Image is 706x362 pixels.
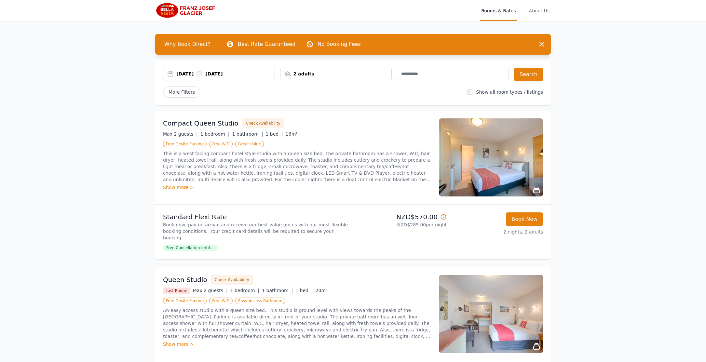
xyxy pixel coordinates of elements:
span: Easy-Access Bathroom [235,298,285,304]
span: Max 2 guests | [193,288,228,293]
span: 1 bed | [295,288,313,293]
span: Free WiFi [209,141,233,147]
span: Free WiFi [209,298,233,304]
span: 1 bed | [265,131,283,137]
div: [DATE] [DATE] [176,71,275,77]
span: 1 bathroom | [262,288,293,293]
span: 1 bathroom | [232,131,263,137]
p: NZD$570.00 [356,212,447,221]
p: This is a west facing compact hotel style studio with a queen size bed. The private bathroom has ... [163,150,431,183]
span: Max 2 guests | [163,131,198,137]
div: Show more > [163,341,431,347]
button: Book Now [506,212,543,226]
p: No Booking Fees [318,40,361,48]
p: Best Rate Guaranteed [238,40,295,48]
div: Show more > [163,184,431,191]
label: Show all room types / listings [476,89,543,95]
button: Search [514,68,543,81]
p: Standard Flexi Rate [163,212,350,221]
div: 2 adults [280,71,392,77]
span: Free Onsite Parking [163,141,207,147]
span: Free Onsite Parking [163,298,207,304]
img: Bella Vista Franz Josef Glacier [155,3,218,18]
p: Book now, pay on arrival and receive our best value prices with our most flexible booking conditi... [163,221,350,241]
span: 16m² [286,131,298,137]
span: 1 bedroom | [230,288,260,293]
span: Free Cancellation until ... [163,245,218,251]
button: Check Availability [242,118,284,128]
p: 2 nights, 2 adults [452,229,543,235]
span: 20m² [316,288,328,293]
h3: Queen Studio [163,275,207,284]
h3: Compact Queen Studio [163,119,238,128]
button: Check Availability [211,275,253,285]
p: An easy access studio with a queen size bed. This studio is ground level with views towards the p... [163,307,431,340]
span: 1 bedroom | [200,131,230,137]
span: Why Book Direct? [159,38,216,51]
p: NZD$285.00 per night [356,221,447,228]
span: Last Room! [163,288,190,294]
span: Great Value [235,141,264,147]
span: More Filters [163,87,200,98]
